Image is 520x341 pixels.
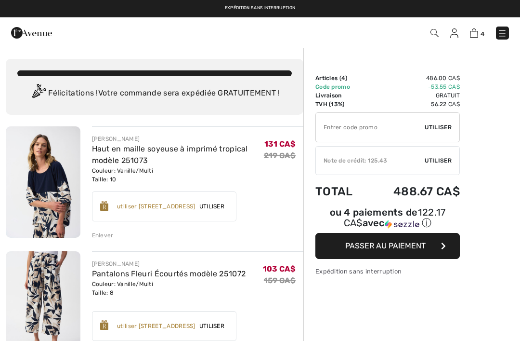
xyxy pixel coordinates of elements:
img: Haut en maille soyeuse à imprimé tropical modèle 251073 [6,126,80,238]
s: 219 CA$ [264,151,296,160]
input: Code promo [316,113,425,142]
td: 486.00 CA$ [367,74,460,82]
span: 122.17 CA$ [344,206,446,229]
span: Passer au paiement [345,241,426,250]
td: Articles ( ) [315,74,367,82]
div: ou 4 paiements de avec [315,208,460,230]
td: -53.55 CA$ [367,82,460,91]
span: 4 [341,75,345,82]
a: 1ère Avenue [11,27,52,37]
td: 56.22 CA$ [367,100,460,109]
div: Enlever [92,231,114,240]
span: 4 [481,30,484,38]
div: utiliser [STREET_ADDRESS] [117,202,195,211]
span: Utiliser [425,156,452,165]
div: ou 4 paiements de122.17 CA$avecSezzle Cliquez pour en savoir plus sur Sezzle [315,208,460,233]
a: Haut en maille soyeuse à imprimé tropical modèle 251073 [92,144,248,165]
img: Recherche [430,29,439,37]
span: Utiliser [195,202,228,211]
div: [PERSON_NAME] [92,259,246,268]
div: Note de crédit: 125.43 [316,156,425,165]
td: TVH (13%) [315,100,367,109]
s: 159 CA$ [264,276,296,285]
button: Passer au paiement [315,233,460,259]
div: Félicitations ! Votre commande sera expédiée GRATUITEMENT ! [17,84,292,103]
td: Total [315,175,367,208]
img: Panier d'achat [470,28,478,38]
a: Pantalons Fleuri Écourtés modèle 251072 [92,269,246,278]
img: Reward-Logo.svg [100,320,109,330]
td: Code promo [315,82,367,91]
span: Utiliser [195,322,228,330]
img: Mes infos [450,28,458,38]
img: Menu [497,28,507,38]
img: Congratulation2.svg [29,84,48,103]
div: Couleur: Vanille/Multi Taille: 10 [92,166,264,184]
div: [PERSON_NAME] [92,135,264,143]
img: Sezzle [385,220,419,229]
img: Reward-Logo.svg [100,201,109,211]
td: 488.67 CA$ [367,175,460,208]
div: Couleur: Vanille/Multi Taille: 8 [92,280,246,297]
span: 131 CA$ [264,139,296,149]
span: Utiliser [425,123,452,132]
div: utiliser [STREET_ADDRESS] [117,322,195,330]
span: 103 CA$ [263,264,296,273]
div: Expédition sans interruption [315,267,460,276]
td: Livraison [315,91,367,100]
a: 4 [470,27,484,39]
td: Gratuit [367,91,460,100]
img: 1ère Avenue [11,23,52,42]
